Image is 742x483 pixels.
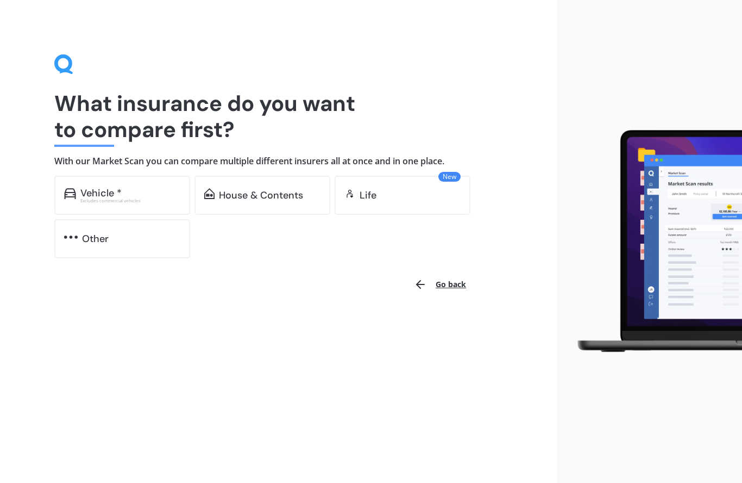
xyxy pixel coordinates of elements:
[360,190,376,201] div: Life
[204,188,215,199] img: home-and-contents.b802091223b8502ef2dd.svg
[54,156,502,167] h4: With our Market Scan you can compare multiple different insurers all at once and in one place.
[219,190,303,201] div: House & Contents
[438,172,461,182] span: New
[54,90,502,143] h1: What insurance do you want to compare first?
[80,199,180,203] div: Excludes commercial vehicles
[64,188,76,199] img: car.f15378c7a67c060ca3f3.svg
[64,232,78,243] img: other.81dba5aafe580aa69f38.svg
[407,271,473,298] button: Go back
[80,188,122,199] div: Vehicle *
[344,188,355,199] img: life.f720d6a2d7cdcd3ad642.svg
[82,233,109,244] div: Other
